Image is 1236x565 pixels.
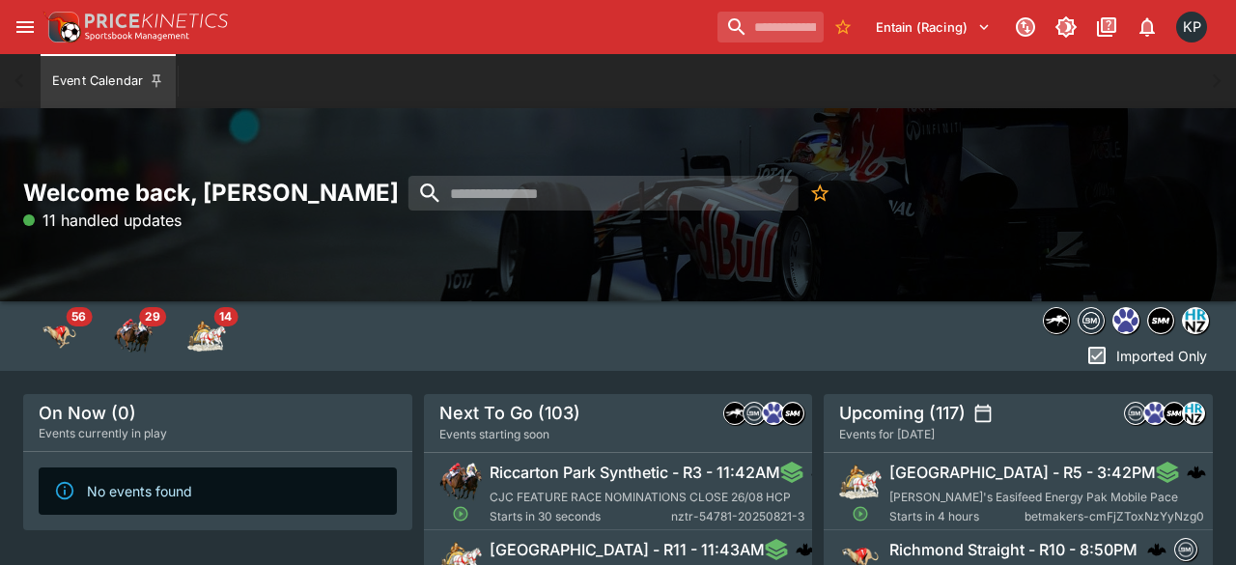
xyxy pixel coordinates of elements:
button: settings [973,404,993,423]
button: Connected to PK [1008,10,1043,44]
span: 29 [139,307,166,326]
h5: Next To Go (103) [439,402,580,424]
div: betmakers [1124,402,1147,425]
span: 56 [66,307,92,326]
div: Event type filters [23,301,243,371]
button: Notifications [1130,10,1165,44]
img: Sportsbook Management [85,32,189,41]
div: samemeetingmulti [1163,402,1186,425]
button: Kedar Pandit [1170,6,1213,48]
h6: Riccarton Park Synthetic - R3 - 11:42AM [490,463,780,483]
h5: On Now (0) [39,402,136,424]
img: hrnz.png [1183,308,1208,333]
img: logo-cerberus.svg [811,463,830,482]
div: Greyhound Racing [41,317,79,355]
img: logo-cerberus.svg [796,540,815,559]
img: logo-cerberus.svg [1147,540,1166,559]
div: nztr [1043,307,1070,334]
img: betmakers.png [1125,403,1146,424]
img: samemeetingmulti.png [1148,308,1173,333]
svg: Open [452,505,469,523]
img: grnz.png [763,403,784,424]
button: No Bookmarks [828,12,858,42]
div: Horse Racing [114,317,153,355]
div: Kedar Pandit [1176,12,1207,42]
img: samemeetingmulti.png [1164,403,1185,424]
span: Starts in 4 hours [889,507,1025,526]
p: Imported Only [1116,346,1207,366]
div: No events found [87,473,192,509]
div: Event type filters [1039,301,1213,340]
p: 11 handled updates [23,209,182,232]
img: samemeetingmulti.png [782,403,803,424]
div: cerberus [796,540,815,559]
span: betmakers-cmFjZToxNzYyNzg0 [1025,507,1204,526]
img: grnz.png [1144,403,1166,424]
div: betmakers [743,402,766,425]
div: hrnz [1182,402,1205,425]
img: horse_racing.png [439,461,482,503]
div: grnz [762,402,785,425]
button: Event Calendar [41,54,176,108]
input: search [717,12,824,42]
div: cerberus [811,463,830,482]
button: Documentation [1089,10,1124,44]
span: Events starting soon [439,425,549,444]
img: harness_racing.png [839,461,882,503]
button: Select Tenant [864,12,1002,42]
h6: [GEOGRAPHIC_DATA] - R11 - 11:43AM [490,540,765,560]
div: Harness Racing [187,317,226,355]
svg: Open [853,505,870,523]
div: samemeetingmulti [781,402,804,425]
h6: Richmond Straight - R10 - 8:50PM [889,540,1138,560]
button: Imported Only [1080,340,1213,371]
img: hrnz.png [1183,403,1204,424]
div: hrnz [1182,307,1209,334]
div: cerberus [1147,540,1166,559]
button: No Bookmarks [801,176,836,211]
button: Toggle light/dark mode [1049,10,1083,44]
div: cerberus [1187,463,1206,482]
img: nztr.png [724,403,745,424]
span: Starts in 30 seconds [490,507,671,526]
span: Events for [DATE] [839,425,935,444]
span: nztr-54781-20250821-3 [671,507,804,526]
div: samemeetingmulti [1147,307,1174,334]
input: search [407,176,797,211]
img: greyhound_racing [41,317,79,355]
img: betmakers.png [1079,308,1104,333]
h6: [GEOGRAPHIC_DATA] - R5 - 3:42PM [889,463,1156,483]
h5: Upcoming (117) [839,402,966,424]
img: grnz.png [1113,308,1138,333]
div: nztr [723,402,746,425]
img: harness_racing [187,317,226,355]
img: horse_racing [114,317,153,355]
button: open drawer [8,10,42,44]
img: betmakers.png [744,403,765,424]
div: grnz [1143,402,1166,425]
span: Events currently in play [39,424,167,443]
img: logo-cerberus.svg [1187,463,1206,482]
div: betmakers [1078,307,1105,334]
img: nztr.png [1044,308,1069,333]
span: 14 [213,307,238,326]
div: grnz [1112,307,1139,334]
img: PriceKinetics Logo [42,8,81,46]
span: [PERSON_NAME]'s Easifeed Energy Pak Mobile Pace [889,490,1178,504]
div: betmakers [1174,538,1197,561]
img: betmakers.png [1175,539,1196,560]
h2: Welcome back, [PERSON_NAME] [23,178,412,208]
span: CJC FEATURE RACE NOMINATIONS CLOSE 26/08 HCP [490,490,791,504]
img: PriceKinetics [85,14,228,28]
